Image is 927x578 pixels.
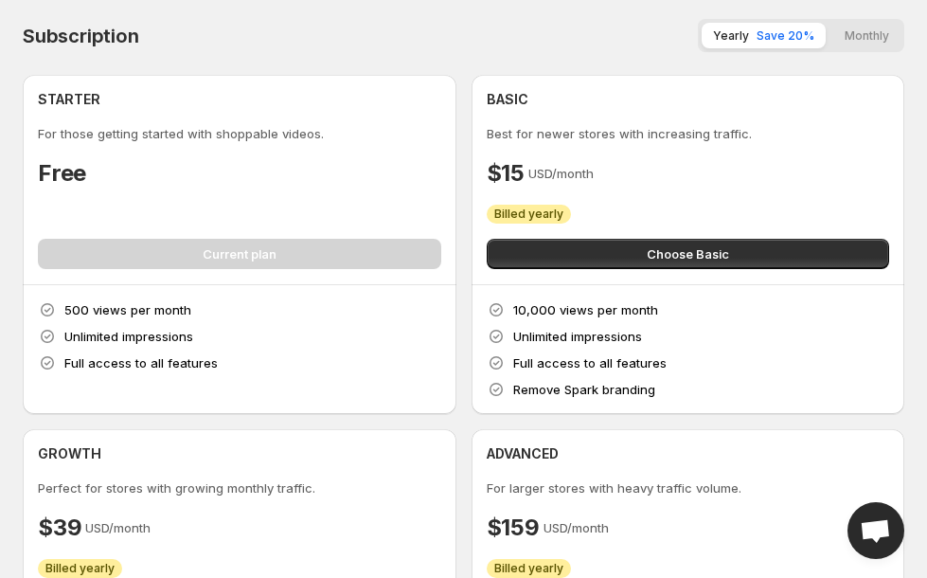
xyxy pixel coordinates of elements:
[544,518,609,537] p: USD/month
[64,353,218,372] p: Full access to all features
[38,158,86,189] h4: Free
[847,502,904,559] a: Open chat
[64,327,193,346] p: Unlimited impressions
[38,90,100,109] h4: STARTER
[85,518,151,537] p: USD/month
[38,559,122,578] div: Billed yearly
[487,90,528,109] h4: BASIC
[528,164,594,183] p: USD/month
[713,28,749,43] span: Yearly
[23,25,139,47] h4: Subscription
[513,327,642,346] p: Unlimited impressions
[487,158,525,189] h4: $15
[38,124,441,143] p: For those getting started with shoppable videos.
[487,205,571,224] div: Billed yearly
[513,300,658,319] p: 10,000 views per month
[513,380,655,399] p: Remove Spark branding
[487,239,890,269] button: Choose Basic
[38,444,101,463] h4: GROWTH
[833,23,900,48] button: Monthly
[487,559,571,578] div: Billed yearly
[487,124,890,143] p: Best for newer stores with increasing traffic.
[513,353,667,372] p: Full access to all features
[38,513,81,543] h4: $39
[647,244,729,263] span: Choose Basic
[702,23,826,48] button: YearlySave 20%
[487,513,540,543] h4: $159
[64,300,191,319] p: 500 views per month
[487,479,890,497] p: For larger stores with heavy traffic volume.
[757,28,814,43] span: Save 20%
[487,444,559,463] h4: ADVANCED
[38,479,441,497] p: Perfect for stores with growing monthly traffic.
